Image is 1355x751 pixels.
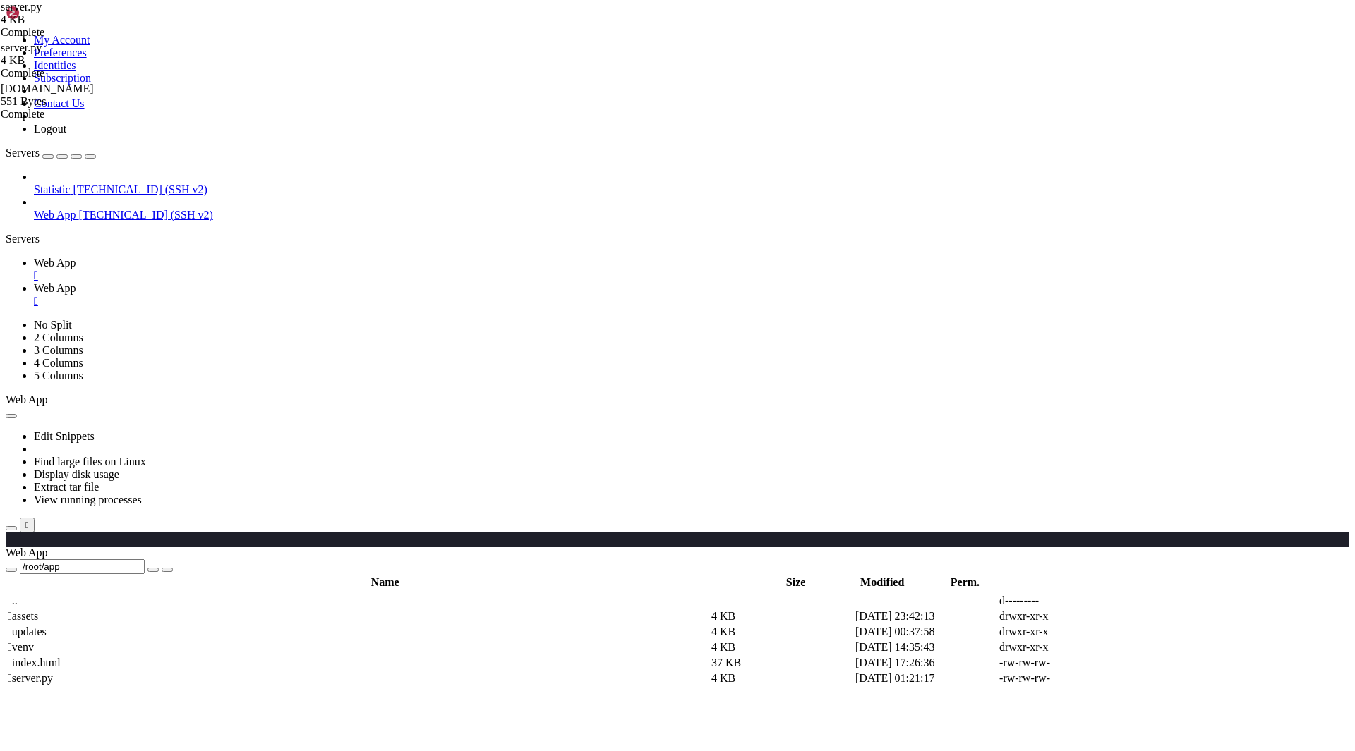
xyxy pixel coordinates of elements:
[1,95,142,108] div: 551 Bytes
[1,108,142,121] div: Complete
[1,42,142,67] span: server.py
[1,1,42,13] span: server.py
[1,83,94,94] span: [DOMAIN_NAME]
[1,83,142,108] span: DiskDiagnostic.sh
[1,67,142,80] div: Complete
[1,42,42,54] span: server.py
[1,1,142,26] span: server.py
[1,54,142,67] div: 4 KB
[1,13,142,26] div: 4 KB
[1,26,142,39] div: Complete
